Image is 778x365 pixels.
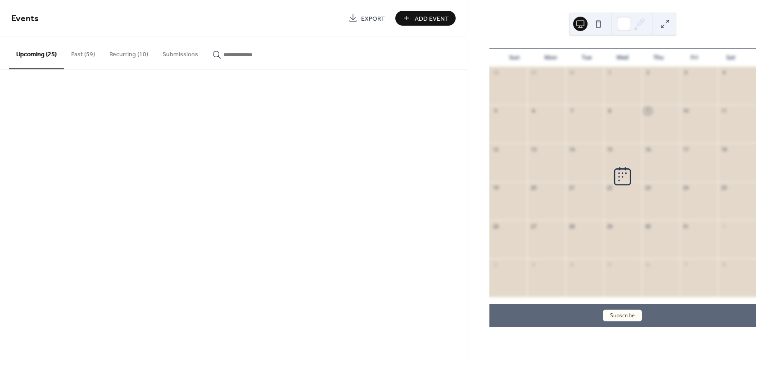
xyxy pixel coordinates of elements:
div: Sun [497,49,533,67]
div: 30 [644,223,651,230]
div: 14 [568,146,575,153]
button: Recurring (10) [102,36,155,68]
div: Tue [569,49,605,67]
div: 5 [492,108,499,114]
div: 6 [530,108,537,114]
div: 22 [606,185,613,191]
div: 17 [683,146,689,153]
div: 2 [644,69,651,76]
div: Fri [677,49,713,67]
div: 28 [492,69,499,76]
span: Add Event [415,14,449,23]
div: 9 [644,108,651,114]
span: Events [11,10,39,27]
div: 24 [683,185,689,191]
div: 27 [530,223,537,230]
div: 20 [530,185,537,191]
div: 5 [606,261,613,268]
div: 21 [568,185,575,191]
div: 29 [530,69,537,76]
div: 28 [568,223,575,230]
div: 16 [644,146,651,153]
button: Subscribe [603,310,642,321]
div: Mon [533,49,569,67]
button: Add Event [395,11,456,26]
div: 18 [720,146,727,153]
div: 10 [683,108,689,114]
div: 2 [492,261,499,268]
button: Past (59) [64,36,102,68]
div: 15 [606,146,613,153]
button: Upcoming (25) [9,36,64,69]
div: Wed [605,49,641,67]
div: 29 [606,223,613,230]
div: 12 [492,146,499,153]
div: Thu [641,49,677,67]
button: Submissions [155,36,205,68]
div: 7 [568,108,575,114]
div: 11 [720,108,727,114]
div: 23 [644,185,651,191]
div: 31 [683,223,689,230]
div: 4 [720,69,727,76]
div: 25 [720,185,727,191]
span: Export [361,14,385,23]
div: 19 [492,185,499,191]
div: 1 [720,223,727,230]
div: 3 [530,261,537,268]
div: 6 [644,261,651,268]
div: 3 [683,69,689,76]
div: 26 [492,223,499,230]
div: 13 [530,146,537,153]
div: 7 [683,261,689,268]
div: 8 [720,261,727,268]
div: Sat [713,49,749,67]
div: 1 [606,69,613,76]
a: Export [342,11,392,26]
div: 30 [568,69,575,76]
div: 8 [606,108,613,114]
div: 4 [568,261,575,268]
